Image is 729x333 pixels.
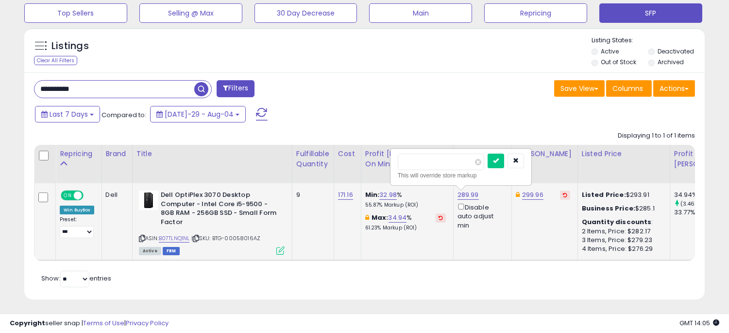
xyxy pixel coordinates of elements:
div: Profit [PERSON_NAME] on Min/Max [365,149,449,169]
div: Disable auto adjust min [458,202,504,230]
div: seller snap | | [10,319,169,328]
button: Main [369,3,472,23]
div: : [582,218,662,227]
span: | SKU: BTG-00058016AZ [191,234,261,242]
button: Repricing [484,3,587,23]
b: Min: [365,190,380,199]
div: $293.91 [582,191,662,199]
span: Last 7 Days [50,109,88,119]
b: Listed Price: [582,190,626,199]
span: 2025-08-12 14:05 GMT [679,318,719,328]
span: [DATE]-29 - Aug-04 [165,109,234,119]
button: SFP [599,3,702,23]
div: % [365,191,446,209]
div: Preset: [60,216,94,238]
b: Max: [372,213,389,222]
label: Out of Stock [601,58,636,66]
button: [DATE]-29 - Aug-04 [150,106,246,123]
b: Business Price: [582,204,635,213]
span: Columns [612,84,643,93]
p: 55.87% Markup (ROI) [365,202,446,209]
div: Listed Price [582,149,666,159]
p: 61.23% Markup (ROI) [365,225,446,231]
a: Privacy Policy [126,318,169,328]
div: Repricing [60,149,98,159]
div: % [365,213,446,231]
span: FBM [163,247,180,255]
span: All listings currently available for purchase on Amazon [139,247,161,255]
a: 34.94 [389,213,407,223]
button: 30 Day Decrease [254,3,357,23]
label: Active [601,47,619,55]
button: Filters [217,80,254,97]
span: Show: entries [41,274,111,283]
div: 4 Items, Price: $276.29 [582,245,662,253]
div: Displaying 1 to 1 of 1 items [618,131,695,140]
label: Archived [658,58,684,66]
button: Columns [606,80,652,97]
strong: Copyright [10,318,45,328]
a: 171.16 [338,190,353,200]
img: 418daDufeES._SL40_.jpg [139,191,158,210]
span: Compared to: [102,110,146,120]
div: 3 Items, Price: $279.23 [582,236,662,245]
button: Save View [554,80,605,97]
span: ON [62,192,74,200]
span: OFF [82,192,98,200]
div: Title [136,149,288,159]
button: Selling @ Max [139,3,242,23]
a: 299.96 [522,190,543,200]
div: 9 [296,191,326,199]
small: (3.46%) [680,200,702,208]
a: 32.98 [379,190,397,200]
th: The percentage added to the cost of goods (COGS) that forms the calculator for Min & Max prices. [361,145,453,183]
div: Clear All Filters [34,56,77,65]
div: Cost [338,149,357,159]
h5: Listings [51,39,89,53]
a: B07TLNQ1NL [159,234,190,243]
div: Win BuyBox [60,206,94,214]
b: Dell OptiPlex 3070 Desktop Computer - Intel Core i5-9500 - 8GB RAM - 256GB SSD - Small Form Factor [161,191,279,229]
p: Listing States: [592,36,705,45]
div: Dell [106,191,125,199]
a: Terms of Use [83,318,124,328]
div: Fulfillable Quantity [296,149,330,169]
button: Actions [653,80,695,97]
div: This will override store markup [398,171,524,180]
div: $285.1 [582,204,662,213]
div: 2 Items, Price: $282.17 [582,227,662,236]
label: Deactivated [658,47,694,55]
div: ASIN: [139,191,285,254]
a: 289.99 [458,190,479,200]
b: Quantity discounts [582,217,652,227]
button: Last 7 Days [35,106,100,123]
button: Top Sellers [24,3,127,23]
div: Brand [106,149,128,159]
div: [PERSON_NAME] [516,149,574,159]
